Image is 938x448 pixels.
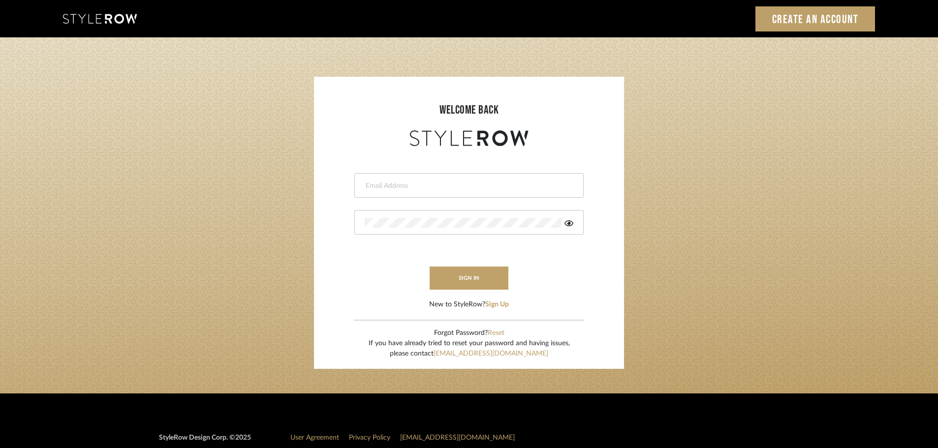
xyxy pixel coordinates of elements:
a: [EMAIL_ADDRESS][DOMAIN_NAME] [400,434,515,441]
input: Email Address [365,181,571,191]
button: Reset [488,328,504,338]
button: sign in [430,267,508,290]
a: Create an Account [755,6,875,31]
div: If you have already tried to reset your password and having issues, please contact [369,338,570,359]
a: Privacy Policy [349,434,390,441]
a: User Agreement [290,434,339,441]
div: New to StyleRow? [429,299,509,310]
div: Forgot Password? [369,328,570,338]
a: [EMAIL_ADDRESS][DOMAIN_NAME] [434,350,548,357]
div: welcome back [324,101,614,119]
button: Sign Up [485,299,509,310]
